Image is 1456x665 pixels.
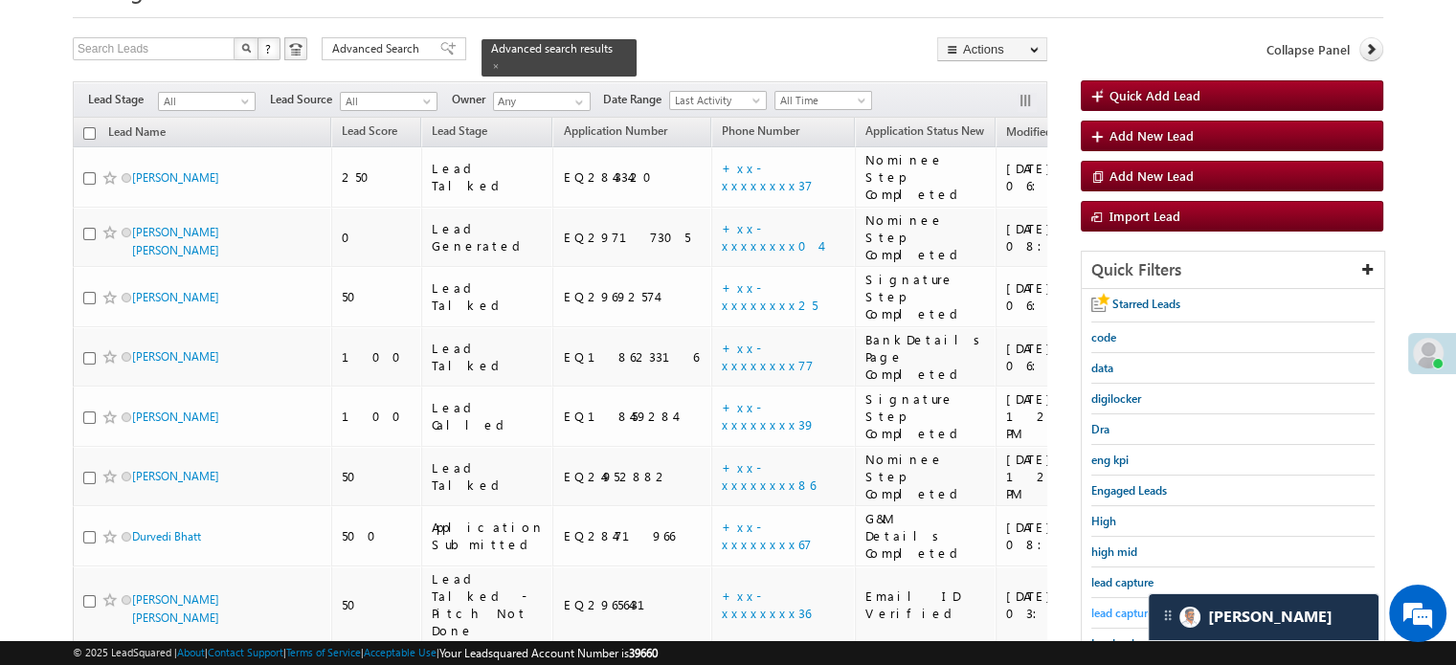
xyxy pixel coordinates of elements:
div: [DATE] 08:04 PM [1006,519,1126,553]
a: All Time [774,91,872,110]
span: code [1091,330,1116,344]
a: +xx-xxxxxxxx36 [722,587,811,621]
span: digilocker [1091,391,1141,406]
a: Lead Score [332,121,407,145]
a: Durvedi Bhatt [132,529,201,543]
a: [PERSON_NAME] [132,290,219,304]
span: Last Activity [670,92,761,109]
span: high mid [1091,544,1137,559]
div: Signature Step Completed [865,271,987,322]
span: Quick Add Lead [1109,87,1200,103]
a: Show All Items [565,93,589,112]
div: Lead Talked [432,340,545,374]
button: Actions [937,37,1047,61]
span: Modified On [1006,124,1070,139]
a: [PERSON_NAME] [PERSON_NAME] [132,592,219,625]
div: 250 [342,168,413,186]
div: 500 [342,527,413,544]
a: All [158,92,256,111]
a: Application Number [553,121,676,145]
span: Lead Stage [88,91,158,108]
div: G&M Details Completed [865,510,987,562]
span: Add New Lead [1109,167,1194,184]
div: Lead Talked - Pitch Not Done [432,570,545,639]
div: 100 [342,408,413,425]
div: Quick Filters [1082,252,1384,289]
span: Advanced Search [332,40,425,57]
a: +xx-xxxxxxxx37 [722,160,813,193]
span: Advanced search results [491,41,613,55]
a: [PERSON_NAME] [132,349,219,364]
span: Application Status New [865,123,984,138]
div: EQ28471966 [563,527,703,544]
span: Lead Score [342,123,397,138]
div: Lead Talked [432,279,545,314]
div: Nominee Step Completed [865,451,987,502]
textarea: Type your message and hit 'Enter' [25,177,349,504]
a: +xx-xxxxxxxx39 [722,399,816,432]
span: Your Leadsquared Account Number is [439,646,658,660]
a: Last Activity [669,91,767,110]
div: Lead Talked [432,459,545,494]
div: Chat with us now [100,100,322,125]
div: 50 [342,468,413,485]
a: All [340,92,437,111]
span: Phone Number [722,123,799,138]
span: Engaged Leads [1091,483,1167,498]
div: 50 [342,288,413,305]
span: © 2025 LeadSquared | | | | | [73,644,658,662]
a: Terms of Service [286,646,361,658]
div: Nominee Step Completed [865,151,987,203]
button: ? [258,37,280,60]
div: carter-dragCarter[PERSON_NAME] [1148,593,1379,641]
span: All [159,93,250,110]
span: lead capture new [1091,606,1177,620]
input: Type to Search [493,92,591,111]
span: Date Range [603,91,669,108]
a: +xx-xxxxxxxx04 [722,220,820,254]
span: Collapse Panel [1266,41,1350,58]
div: 0 [342,229,413,246]
a: +xx-xxxxxxxx67 [722,519,812,552]
div: Application Submitted [432,519,545,553]
div: Lead Called [432,399,545,433]
img: Carter [1179,607,1200,628]
a: Lead Name [99,122,175,146]
span: Owner [452,91,493,108]
span: Lead Source [270,91,340,108]
span: Carter [1208,608,1333,626]
span: Starred Leads [1112,297,1180,311]
div: Lead Talked [432,160,545,194]
a: Lead Stage [422,121,497,145]
div: Minimize live chat window [314,10,360,55]
div: Nominee Step Completed [865,211,987,263]
div: [DATE] 06:32 PM [1006,279,1126,314]
div: Email ID Verified [865,587,987,622]
div: EQ28433420 [563,168,703,186]
div: BankDetails Page Completed [865,331,987,383]
span: All [341,93,432,110]
span: Add New Lead [1109,127,1194,144]
div: Signature Step Completed [865,390,987,442]
div: [DATE] 12:21 PM [1006,451,1126,502]
span: Dra [1091,422,1109,436]
a: [PERSON_NAME] [PERSON_NAME] [132,225,219,257]
div: [DATE] 06:58 AM [1006,160,1126,194]
a: Modified On (sorted descending) [997,121,1098,145]
span: Import Lead [1109,208,1180,224]
a: Phone Number [712,121,809,145]
a: +xx-xxxxxxxx25 [722,279,818,313]
a: [PERSON_NAME] [132,469,219,483]
span: 39660 [629,646,658,660]
a: Application Status New [856,121,994,145]
a: +xx-xxxxxxxx77 [722,340,814,373]
div: EQ29717305 [563,229,703,246]
div: [DATE] 03:49 PM [1006,587,1126,622]
div: [DATE] 12:21 PM [1006,390,1126,442]
div: EQ18459284 [563,408,703,425]
div: 100 [342,348,413,366]
span: data [1091,361,1113,375]
span: lead capture [1091,575,1154,589]
div: 50 [342,596,413,613]
a: [PERSON_NAME] [132,410,219,424]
